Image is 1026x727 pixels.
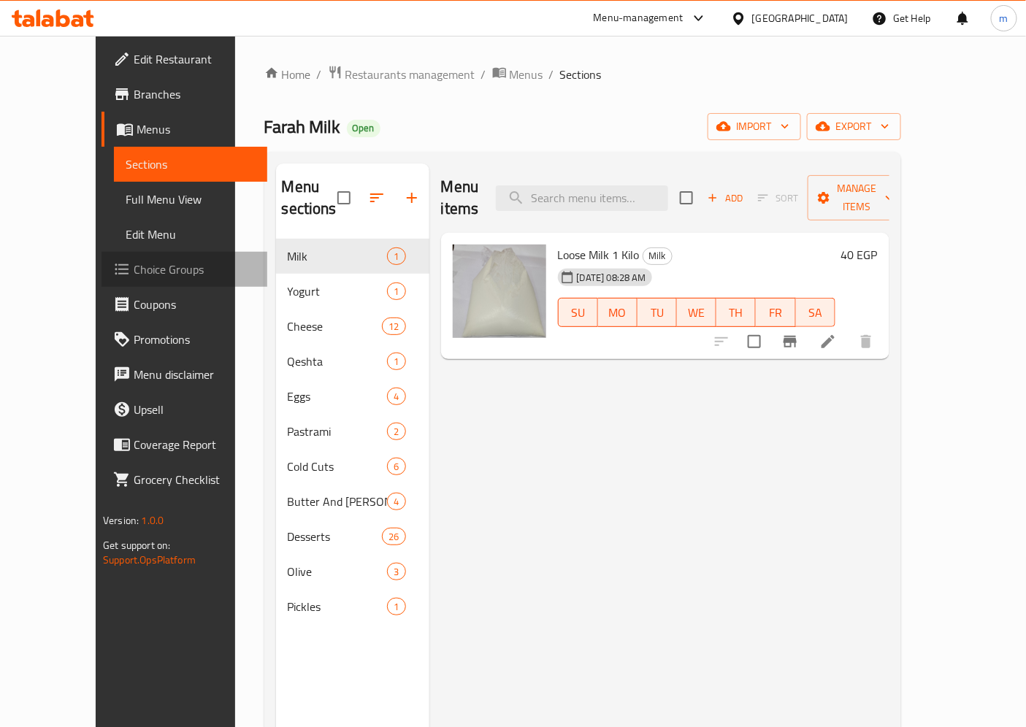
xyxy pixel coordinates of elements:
[702,187,749,209] span: Add item
[388,250,405,264] span: 1
[276,589,429,624] div: Pickles1
[558,298,598,327] button: SU
[383,320,405,334] span: 12
[683,302,711,323] span: WE
[102,427,267,462] a: Coverage Report
[114,217,267,252] a: Edit Menu
[103,536,170,555] span: Get support on:
[387,458,405,475] div: items
[571,271,652,285] span: [DATE] 08:28 AM
[708,113,801,140] button: import
[276,519,429,554] div: Desserts26
[137,120,256,138] span: Menus
[141,511,164,530] span: 1.0.0
[388,600,405,614] span: 1
[114,147,267,182] a: Sections
[288,563,388,580] span: Olive
[560,66,602,83] span: Sections
[807,113,901,140] button: export
[819,118,889,136] span: export
[288,353,388,370] span: Qeshta
[264,66,311,83] a: Home
[276,233,429,630] nav: Menu sections
[1000,10,1008,26] span: m
[677,298,716,327] button: WE
[849,324,884,359] button: delete
[102,42,267,77] a: Edit Restaurant
[702,187,749,209] button: Add
[103,550,196,569] a: Support.OpsPlatform
[819,333,837,350] a: Edit menu item
[388,285,405,299] span: 1
[773,324,808,359] button: Branch-specific-item
[276,274,429,309] div: Yogurt1
[288,423,388,440] span: Pastrami
[749,187,808,209] span: Select section first
[510,66,543,83] span: Menus
[134,296,256,313] span: Coupons
[288,528,383,545] span: Desserts
[705,190,745,207] span: Add
[387,353,405,370] div: items
[345,66,475,83] span: Restaurants management
[102,252,267,287] a: Choice Groups
[808,175,906,220] button: Manage items
[394,180,429,215] button: Add section
[558,244,640,266] span: Loose Milk 1 Kilo
[288,493,388,510] div: Butter And Margarine
[102,462,267,497] a: Grocery Checklist
[264,110,341,143] span: Farah Milk
[387,563,405,580] div: items
[282,176,337,220] h2: Menu sections
[719,118,789,136] span: import
[819,180,894,216] span: Manage items
[317,66,322,83] li: /
[762,302,789,323] span: FR
[549,66,554,83] li: /
[722,302,750,323] span: TH
[264,65,901,84] nav: breadcrumb
[387,598,405,615] div: items
[134,261,256,278] span: Choice Groups
[276,554,429,589] div: Olive3
[126,191,256,208] span: Full Menu View
[288,388,388,405] span: Eggs
[496,185,668,211] input: search
[387,493,405,510] div: items
[288,493,388,510] span: Butter And [PERSON_NAME]
[388,390,405,404] span: 4
[716,298,756,327] button: TH
[134,50,256,68] span: Edit Restaurant
[276,344,429,379] div: Qeshta1
[134,331,256,348] span: Promotions
[276,309,429,344] div: Cheese12
[102,357,267,392] a: Menu disclaimer
[276,484,429,519] div: Butter And [PERSON_NAME]4
[276,379,429,414] div: Eggs4
[114,182,267,217] a: Full Menu View
[388,460,405,474] span: 6
[387,423,405,440] div: items
[126,226,256,243] span: Edit Menu
[671,182,702,213] span: Select section
[288,458,388,475] span: Cold Cuts
[388,495,405,509] span: 4
[383,530,405,544] span: 26
[288,282,388,300] span: Yogurt
[288,318,383,335] span: Cheese
[288,247,388,265] span: Milk
[492,65,543,84] a: Menus
[453,245,546,338] img: Loose Milk 1 Kilo
[288,598,388,615] span: Pickles
[796,298,835,327] button: SA
[802,302,830,323] span: SA
[134,436,256,453] span: Coverage Report
[604,302,632,323] span: MO
[752,10,849,26] div: [GEOGRAPHIC_DATA]
[382,528,405,545] div: items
